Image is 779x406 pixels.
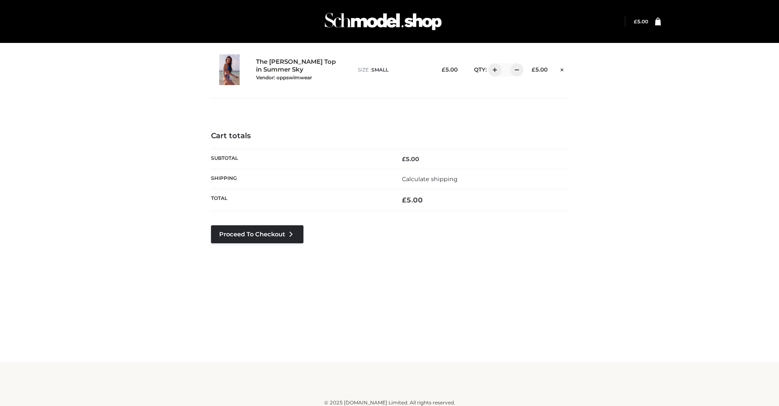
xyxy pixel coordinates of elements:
[371,67,388,73] span: SMALL
[442,66,445,73] span: £
[211,189,390,211] th: Total
[556,63,568,74] a: Remove this item
[532,66,548,73] bdi: 5.00
[402,175,458,183] a: Calculate shipping
[211,169,390,189] th: Shipping
[402,155,406,163] span: £
[532,66,535,73] span: £
[322,5,445,38] img: Schmodel Admin 964
[634,18,648,25] a: £5.00
[256,74,312,81] small: Vendor: oppswimwear
[442,66,458,73] bdi: 5.00
[256,58,340,81] a: The [PERSON_NAME] Top in Summer SkyVendor: oppswimwear
[211,149,390,169] th: Subtotal
[466,63,518,76] div: QTY:
[402,196,406,204] span: £
[402,196,423,204] bdi: 5.00
[634,18,648,25] bdi: 5.00
[402,155,419,163] bdi: 5.00
[211,225,303,243] a: Proceed to Checkout
[211,132,568,141] h4: Cart totals
[634,18,637,25] span: £
[358,66,428,74] p: size :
